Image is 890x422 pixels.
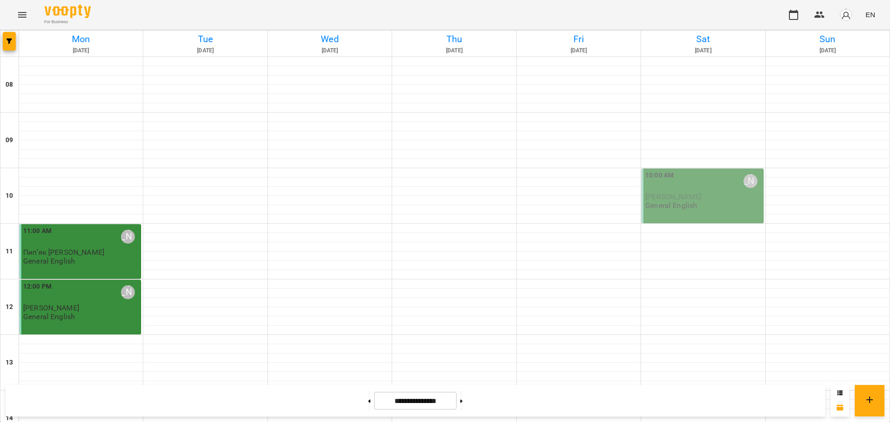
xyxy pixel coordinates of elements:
[44,19,91,25] span: For Business
[839,8,852,21] img: avatar_s.png
[6,135,13,145] h6: 09
[269,32,390,46] h6: Wed
[145,32,266,46] h6: Tue
[6,358,13,368] h6: 13
[767,46,888,55] h6: [DATE]
[645,192,701,201] span: [PERSON_NAME]
[645,202,697,209] p: General English
[6,302,13,312] h6: 12
[518,46,639,55] h6: [DATE]
[121,285,135,299] div: Макарова Яна
[865,10,875,19] span: EN
[394,46,515,55] h6: [DATE]
[269,46,390,55] h6: [DATE]
[23,226,51,236] label: 11:00 AM
[23,303,79,312] span: [PERSON_NAME]
[23,248,104,257] span: Пип’як [PERSON_NAME]
[642,32,763,46] h6: Sat
[20,46,141,55] h6: [DATE]
[44,5,91,18] img: Voopty Logo
[6,246,13,257] h6: 11
[394,32,515,46] h6: Thu
[6,80,13,90] h6: 08
[23,282,51,292] label: 12:00 PM
[23,257,75,265] p: General English
[518,32,639,46] h6: Fri
[145,46,266,55] h6: [DATE]
[23,313,75,321] p: General English
[6,191,13,201] h6: 10
[121,230,135,244] div: Макарова Яна
[862,6,879,23] button: EN
[642,46,763,55] h6: [DATE]
[11,4,33,26] button: Menu
[645,170,674,181] label: 10:00 AM
[744,174,757,188] div: Макарова Яна
[767,32,888,46] h6: Sun
[20,32,141,46] h6: Mon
